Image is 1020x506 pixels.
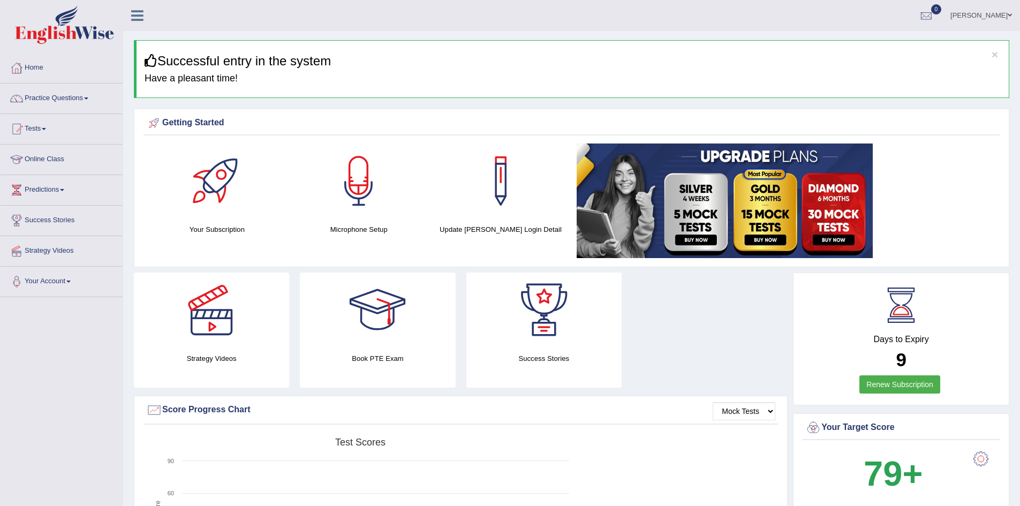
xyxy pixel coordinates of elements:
[300,353,455,364] h4: Book PTE Exam
[1,175,123,202] a: Predictions
[992,49,998,60] button: ×
[145,54,1001,68] h3: Successful entry in the system
[896,349,906,370] b: 9
[577,144,873,258] img: small5.jpg
[146,402,775,418] div: Score Progress Chart
[1,267,123,293] a: Your Account
[1,236,123,263] a: Strategy Videos
[805,335,997,344] h4: Days to Expiry
[293,224,425,235] h4: Microphone Setup
[1,114,123,141] a: Tests
[1,53,123,80] a: Home
[145,73,1001,84] h4: Have a pleasant time!
[146,115,997,131] div: Getting Started
[1,145,123,171] a: Online Class
[134,353,289,364] h4: Strategy Videos
[1,206,123,232] a: Success Stories
[435,224,566,235] h4: Update [PERSON_NAME] Login Detail
[1,84,123,110] a: Practice Questions
[805,420,997,436] div: Your Target Score
[864,454,923,493] b: 79+
[931,4,942,14] span: 0
[152,224,283,235] h4: Your Subscription
[168,490,174,496] text: 60
[168,458,174,464] text: 90
[859,375,940,394] a: Renew Subscription
[466,353,622,364] h4: Success Stories
[335,437,386,448] tspan: Test scores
